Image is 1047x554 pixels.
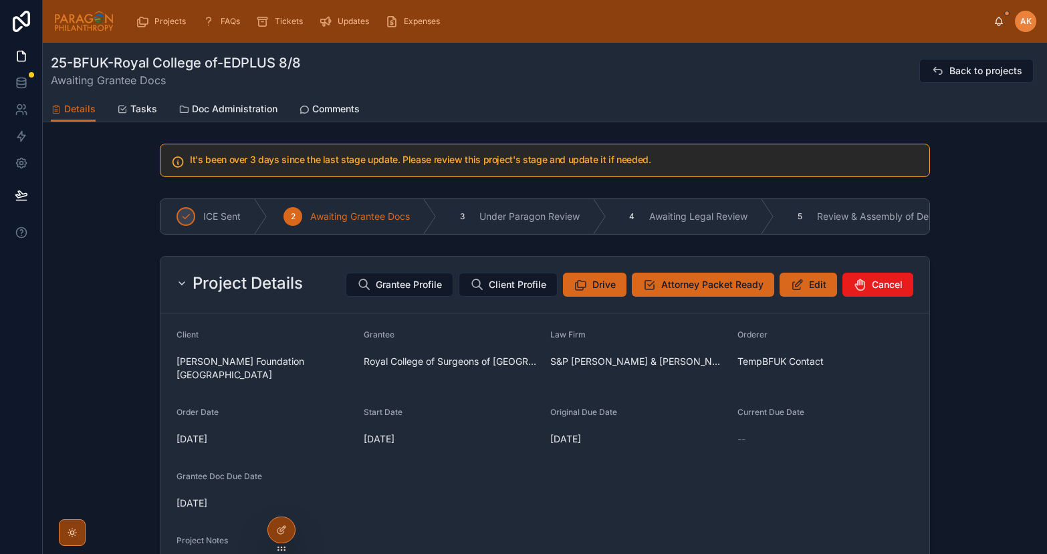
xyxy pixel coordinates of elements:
span: Law Firm [550,329,586,339]
span: Order Date [177,407,219,417]
span: TempBFUK Contact [737,355,824,368]
span: [PERSON_NAME] Foundation [GEOGRAPHIC_DATA] [177,355,353,382]
span: 3 [460,211,465,222]
span: [DATE] [364,432,540,446]
span: Details [64,102,96,116]
span: Awaiting Legal Review [649,210,747,223]
span: Orderer [737,329,768,339]
a: Projects [132,9,195,33]
span: FAQs [221,16,240,27]
button: Grantee Profile [346,273,453,297]
span: Awaiting Grantee Docs [51,72,301,88]
span: AK [1020,16,1032,27]
span: Under Paragon Review [479,210,580,223]
div: scrollable content [125,7,994,36]
span: Drive [592,278,616,291]
span: Edit [809,278,826,291]
a: FAQs [198,9,249,33]
span: Projects [154,16,186,27]
span: Attorney Packet Ready [661,278,764,291]
h1: 25-BFUK-Royal College of-EDPLUS 8/8 [51,53,301,72]
span: [DATE] [177,497,353,510]
span: Current Due Date [737,407,804,417]
span: 2 [291,211,296,222]
span: Grantee Doc Due Date [177,471,262,481]
img: App logo [53,11,114,32]
span: [DATE] [550,432,727,446]
button: Drive [563,273,626,297]
button: Attorney Packet Ready [632,273,774,297]
a: Expenses [381,9,449,33]
span: Expenses [404,16,440,27]
span: Tickets [275,16,303,27]
span: Grantee [364,329,394,339]
a: Tickets [252,9,312,33]
span: Client Profile [489,278,546,291]
span: ICE Sent [203,210,241,223]
span: Original Due Date [550,407,617,417]
span: Awaiting Grantee Docs [310,210,410,223]
span: Project Notes [177,535,228,545]
span: Start Date [364,407,402,417]
span: Comments [312,102,360,116]
a: Comments [299,97,360,124]
span: [DATE] [177,432,353,446]
a: Details [51,97,96,122]
span: Royal College of Surgeons of [GEOGRAPHIC_DATA] [364,355,540,368]
a: Tasks [117,97,157,124]
span: -- [737,432,745,446]
span: Back to projects [949,64,1022,78]
button: Cancel [842,273,913,297]
span: S&P [PERSON_NAME] & [PERSON_NAME] LLP [550,355,727,368]
button: Back to projects [919,59,1034,83]
a: Doc Administration [179,97,277,124]
h5: It's been over 3 days since the last stage update. Please review this project's stage and update ... [190,155,919,164]
span: 4 [629,211,634,222]
span: Tasks [130,102,157,116]
span: 5 [798,211,802,222]
span: Updates [338,16,369,27]
span: Client [177,329,199,339]
button: Edit [780,273,837,297]
span: Cancel [872,278,903,291]
span: Grantee Profile [376,278,442,291]
span: Review & Assembly of Deliverables [817,210,970,223]
a: Updates [315,9,378,33]
h2: Project Details [193,273,303,294]
button: Client Profile [459,273,558,297]
span: Doc Administration [192,102,277,116]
